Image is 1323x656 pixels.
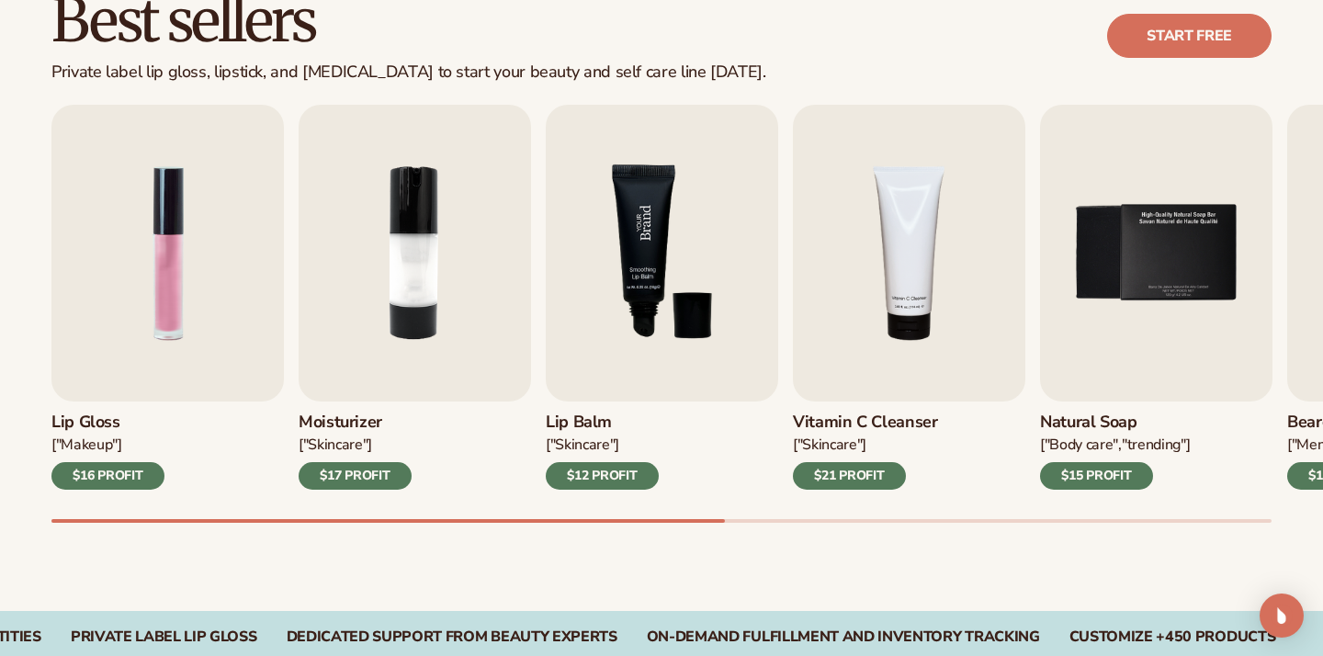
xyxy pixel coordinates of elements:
a: 2 / 9 [299,105,531,490]
a: 4 / 9 [793,105,1025,490]
img: Shopify Image 7 [546,105,778,402]
div: ["SKINCARE"] [299,435,412,455]
div: ["Skincare"] [793,435,938,455]
div: ["BODY Care","TRENDING"] [1040,435,1190,455]
div: $15 PROFIT [1040,462,1153,490]
div: CUSTOMIZE +450 PRODUCTS [1069,628,1276,646]
a: 3 / 9 [546,105,778,490]
div: $21 PROFIT [793,462,906,490]
a: 1 / 9 [51,105,284,490]
div: $16 PROFIT [51,462,164,490]
a: Start free [1107,14,1272,58]
div: $12 PROFIT [546,462,659,490]
h3: Vitamin C Cleanser [793,413,938,433]
h3: Lip Balm [546,413,659,433]
div: On-Demand Fulfillment and Inventory Tracking [647,628,1040,646]
div: $17 PROFIT [299,462,412,490]
div: Private label lip gloss, lipstick, and [MEDICAL_DATA] to start your beauty and self care line [DA... [51,62,766,83]
h3: Moisturizer [299,413,412,433]
div: ["MAKEUP"] [51,435,164,455]
div: Open Intercom Messenger [1260,594,1304,638]
h3: Natural Soap [1040,413,1190,433]
h3: Lip Gloss [51,413,164,433]
div: Private label lip gloss [71,628,257,646]
a: 5 / 9 [1040,105,1272,490]
div: ["SKINCARE"] [546,435,659,455]
div: Dedicated Support From Beauty Experts [287,628,617,646]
